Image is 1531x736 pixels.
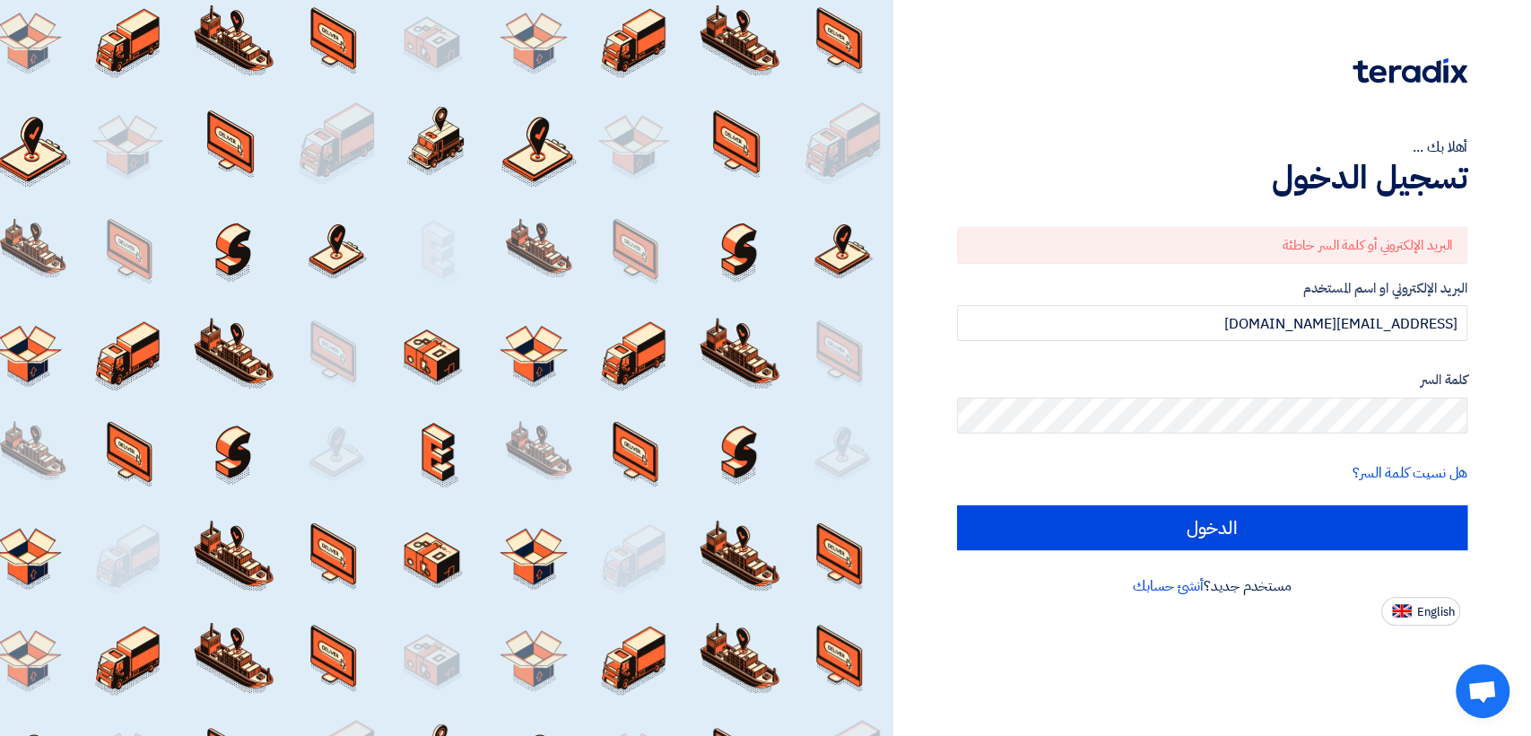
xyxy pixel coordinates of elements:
[1456,664,1509,718] div: Open chat
[957,278,1467,299] label: البريد الإلكتروني او اسم المستخدم
[1417,606,1455,618] span: English
[957,136,1467,158] div: أهلا بك ...
[1133,575,1204,597] a: أنشئ حسابك
[957,305,1467,341] input: أدخل بريد العمل الإلكتروني او اسم المستخدم الخاص بك ...
[957,575,1467,597] div: مستخدم جديد؟
[1392,604,1412,618] img: en-US.png
[1353,462,1467,484] a: هل نسيت كلمة السر؟
[957,370,1467,390] label: كلمة السر
[1353,58,1467,83] img: Teradix logo
[1381,597,1460,626] button: English
[957,158,1467,197] h1: تسجيل الدخول
[957,227,1467,264] div: البريد الإلكتروني أو كلمة السر خاطئة
[957,505,1467,550] input: الدخول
